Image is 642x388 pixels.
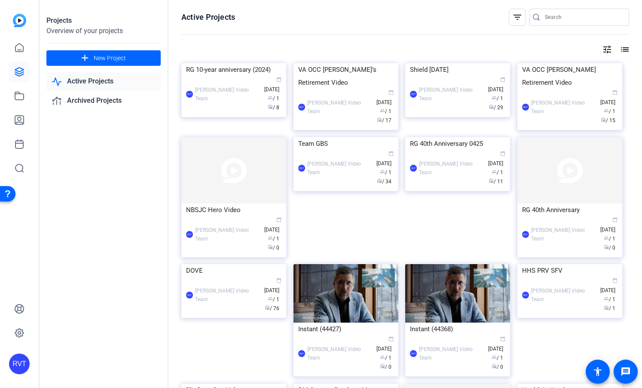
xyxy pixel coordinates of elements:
div: Projects [46,15,161,26]
div: RG 10-year anniversary (2024) [186,63,281,76]
span: group [380,108,385,113]
div: [PERSON_NAME] Video Team [419,160,484,177]
div: [PERSON_NAME] Video Team [195,286,260,304]
span: / 29 [489,105,503,111]
span: radio [268,104,273,109]
span: group [380,354,385,360]
div: [PERSON_NAME] Video Team [307,345,372,362]
span: radio [380,363,385,369]
div: RVT [410,350,417,357]
span: calendar_today [388,336,394,342]
mat-icon: message [621,366,631,377]
div: NBSJC Hero Video [186,203,281,216]
div: Shield [DATE] [410,63,505,76]
div: RVT [298,104,305,111]
span: [DATE] [264,218,281,233]
div: Overview of your projects [46,26,161,36]
span: radio [604,244,609,249]
div: [PERSON_NAME] Video Team [419,345,484,362]
span: group [492,169,497,174]
span: group [380,169,385,174]
div: RVT [522,231,529,238]
div: [PERSON_NAME] Video Team [531,286,596,304]
div: RVT [298,350,305,357]
div: DOVE [186,264,281,277]
span: / 1 [380,355,391,361]
span: New Project [94,54,126,63]
div: [PERSON_NAME] Video Team [531,226,596,243]
span: radio [489,104,494,109]
div: RVT [186,292,193,299]
span: / 1 [380,169,391,176]
span: / 1 [604,236,615,242]
mat-icon: accessibility [593,366,603,377]
span: group [268,235,273,240]
span: calendar_today [388,90,394,95]
span: / 15 [601,117,615,123]
a: Active Projects [46,73,161,90]
span: radio [492,363,497,369]
span: / 0 [268,245,279,251]
span: / 11 [489,179,503,185]
span: calendar_today [500,151,505,156]
span: group [492,95,497,100]
span: / 1 [268,95,279,102]
span: / 76 [265,305,279,311]
div: VA OCC [PERSON_NAME]’s Retirement Video [298,63,394,89]
div: Team GBS [298,137,394,150]
div: RVT [9,354,30,374]
span: radio [268,244,273,249]
span: calendar_today [612,278,618,283]
div: VA OCC [PERSON_NAME] Retirement Video [522,63,618,89]
span: / 1 [492,169,503,176]
div: RVT [186,231,193,238]
span: / 0 [604,245,615,251]
div: Instant (44368) [410,323,505,336]
div: HHS PRV SFV [522,264,618,277]
span: / 1 [268,296,279,302]
span: calendar_today [500,336,505,342]
span: group [268,95,273,100]
span: / 0 [492,364,503,370]
input: Search [545,12,622,22]
span: radio [377,178,382,183]
span: / 34 [377,179,391,185]
span: calendar_today [612,90,618,95]
span: / 1 [492,355,503,361]
span: [DATE] [488,151,505,166]
span: group [604,108,609,113]
mat-icon: tune [602,44,612,55]
div: RVT [410,91,417,98]
span: / 1 [380,108,391,114]
button: New Project [46,50,161,66]
span: radio [601,117,606,122]
span: calendar_today [276,278,281,283]
div: [PERSON_NAME] Video Team [419,86,484,103]
span: radio [489,178,494,183]
span: [DATE] [600,218,618,233]
span: calendar_today [612,217,618,222]
span: / 1 [492,95,503,102]
h1: Active Projects [181,12,235,22]
span: group [268,296,273,301]
div: [PERSON_NAME] Video Team [307,99,372,116]
span: radio [604,305,609,310]
div: RG 40th Anniversary 0425 [410,137,505,150]
span: calendar_today [388,151,394,156]
span: calendar_today [276,77,281,82]
span: radio [265,305,270,310]
span: [DATE] [376,151,394,166]
div: RVT [522,104,529,111]
div: [PERSON_NAME] Video Team [195,86,260,103]
div: [PERSON_NAME] Video Team [195,226,260,243]
span: / 8 [268,105,279,111]
mat-icon: filter_list [512,12,523,22]
span: / 1 [604,108,615,114]
span: group [604,235,609,240]
span: radio [377,117,382,122]
span: / 1 [604,296,615,302]
span: group [604,296,609,301]
div: Instant (44427) [298,323,394,336]
div: RVT [186,91,193,98]
div: RVT [410,165,417,172]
